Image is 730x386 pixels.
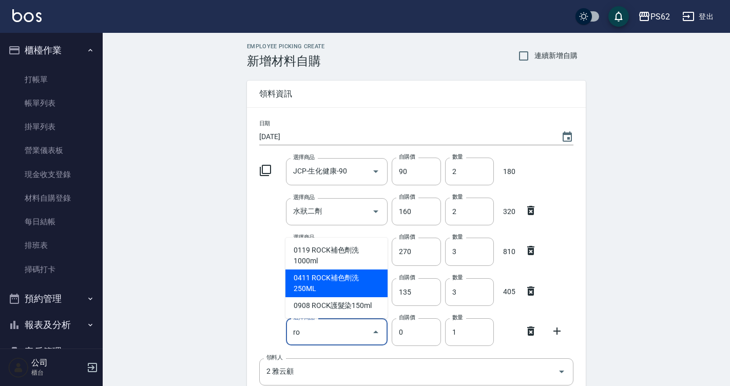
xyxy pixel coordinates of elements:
[12,9,42,22] img: Logo
[452,274,463,281] label: 數量
[452,314,463,321] label: 數量
[293,153,315,161] label: 選擇商品
[555,125,580,149] button: Choose date, selected date is 2025-08-26
[650,10,670,23] div: PS62
[534,50,578,61] span: 連續新增自購
[452,233,463,241] label: 數量
[399,153,415,161] label: 自購價
[293,234,315,241] label: 選擇商品
[452,153,463,161] label: 數量
[498,246,521,257] p: 810
[498,286,521,297] p: 405
[399,314,415,321] label: 自購價
[399,274,415,281] label: 自購價
[4,285,99,312] button: 預約管理
[399,193,415,201] label: 自購價
[4,210,99,234] a: 每日結帳
[368,203,384,220] button: Open
[285,269,388,297] li: 0411 ROCK補色劑洗250ML
[4,338,99,365] button: 客戶管理
[678,7,718,26] button: 登出
[4,234,99,257] a: 排班表
[498,206,521,217] p: 320
[247,54,325,68] h3: 新增材料自購
[452,193,463,201] label: 數量
[4,115,99,139] a: 掛單列表
[634,6,674,27] button: PS62
[259,120,270,127] label: 日期
[4,68,99,91] a: 打帳單
[8,357,29,378] img: Person
[4,312,99,338] button: 報表及分析
[4,139,99,162] a: 營業儀表板
[31,368,84,377] p: 櫃台
[266,354,282,361] label: 領料人
[368,163,384,180] button: Open
[4,258,99,281] a: 掃碼打卡
[293,194,315,201] label: 選擇商品
[498,166,521,177] p: 180
[259,128,551,145] input: YYYY/MM/DD
[285,297,388,314] li: 0908 ROCK護髮染150ml
[4,37,99,64] button: 櫃檯作業
[4,186,99,210] a: 材料自購登錄
[4,91,99,115] a: 帳單列表
[368,324,384,340] button: Close
[285,242,388,269] li: 0119 ROCK補色劑洗1000ml
[399,233,415,241] label: 自購價
[553,363,570,380] button: Open
[259,89,573,99] span: 領料資訊
[4,163,99,186] a: 現金收支登錄
[608,6,629,27] button: save
[31,358,84,368] h5: 公司
[247,43,325,50] h2: Employee Picking Create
